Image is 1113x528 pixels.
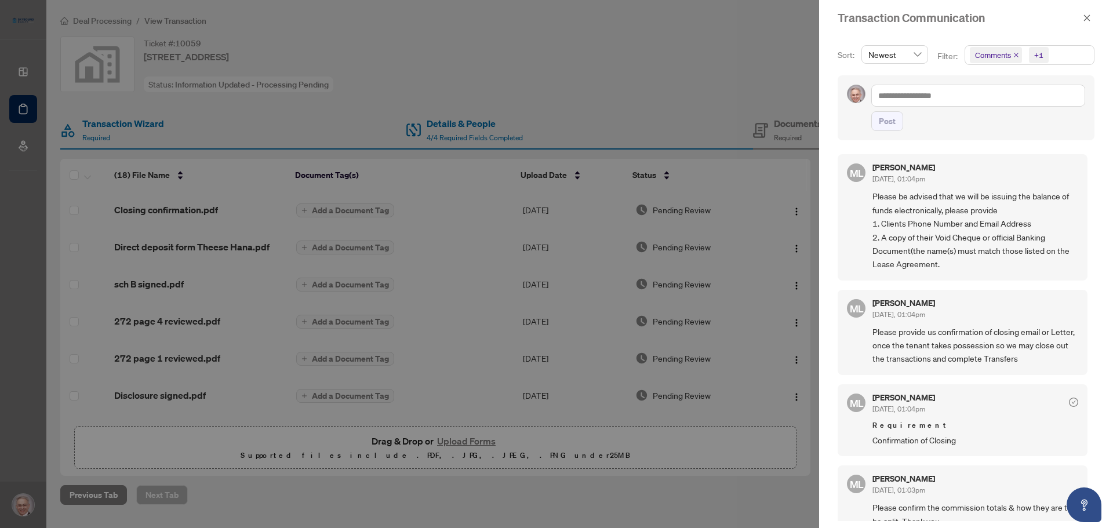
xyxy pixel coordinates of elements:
[937,50,959,63] p: Filter:
[838,9,1079,27] div: Transaction Communication
[970,47,1022,63] span: Comments
[872,310,925,319] span: [DATE], 01:04pm
[849,300,863,316] span: ML
[871,111,903,131] button: Post
[849,395,863,410] span: ML
[872,394,935,402] h5: [PERSON_NAME]
[872,475,935,483] h5: [PERSON_NAME]
[1083,14,1091,22] span: close
[872,434,1078,447] span: Confirmation of Closing
[872,405,925,413] span: [DATE], 01:04pm
[1069,398,1078,407] span: check-circle
[849,476,863,492] span: ML
[872,299,935,307] h5: [PERSON_NAME]
[975,49,1011,61] span: Comments
[872,325,1078,366] span: Please provide us confirmation of closing email or Letter, once the tenant takes possession so we...
[848,85,865,103] img: Profile Icon
[1067,487,1101,522] button: Open asap
[849,165,863,181] span: ML
[1034,49,1043,61] div: +1
[868,46,921,63] span: Newest
[1013,52,1019,58] span: close
[872,501,1078,528] span: Please confirm the commission totals & how they are to be split. Thank you
[872,190,1078,271] span: Please be advised that we will be issuing the balance of funds electronically, please provide 1. ...
[872,420,1078,431] span: Requirement
[872,174,925,183] span: [DATE], 01:04pm
[872,486,925,494] span: [DATE], 01:03pm
[872,163,935,172] h5: [PERSON_NAME]
[838,49,857,61] p: Sort:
